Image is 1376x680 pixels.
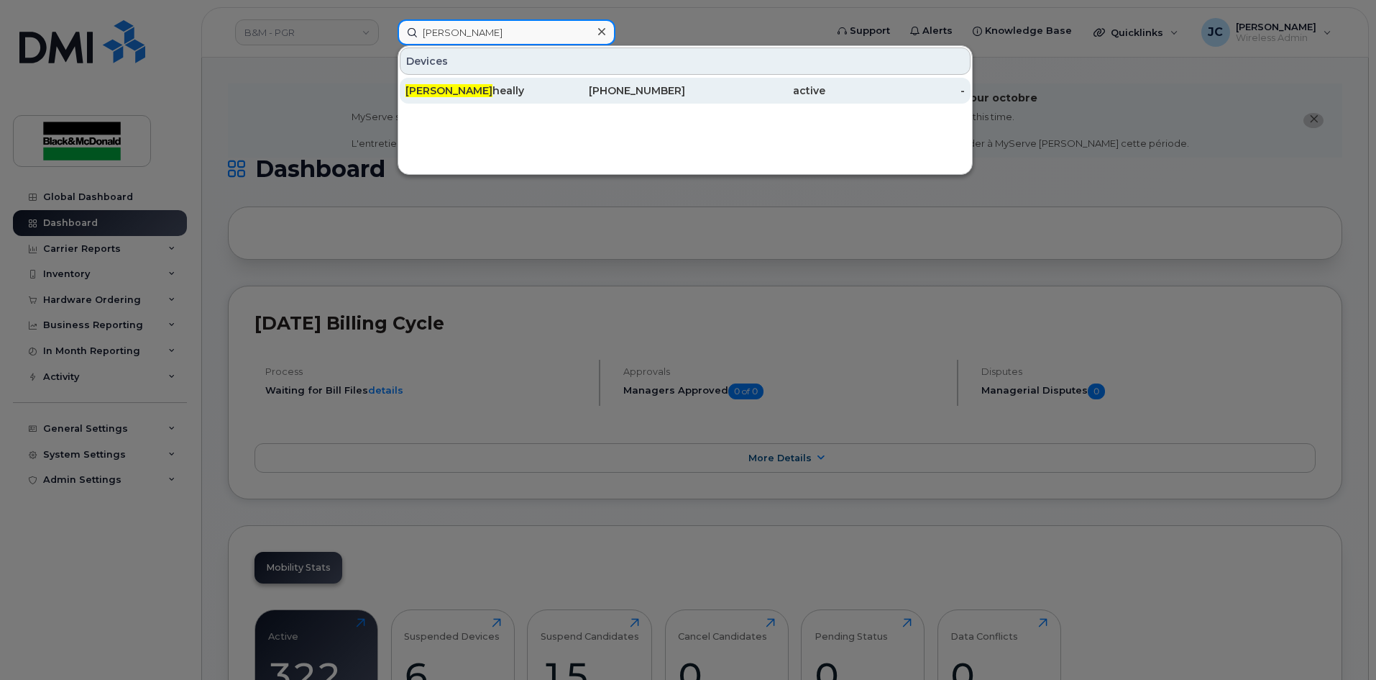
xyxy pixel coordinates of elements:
div: - [825,83,966,98]
div: Devices [400,47,971,75]
a: [PERSON_NAME]heally[PHONE_NUMBER]active- [400,78,971,104]
div: heally [405,83,546,98]
div: [PHONE_NUMBER] [546,83,686,98]
span: [PERSON_NAME] [405,84,492,97]
div: active [685,83,825,98]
